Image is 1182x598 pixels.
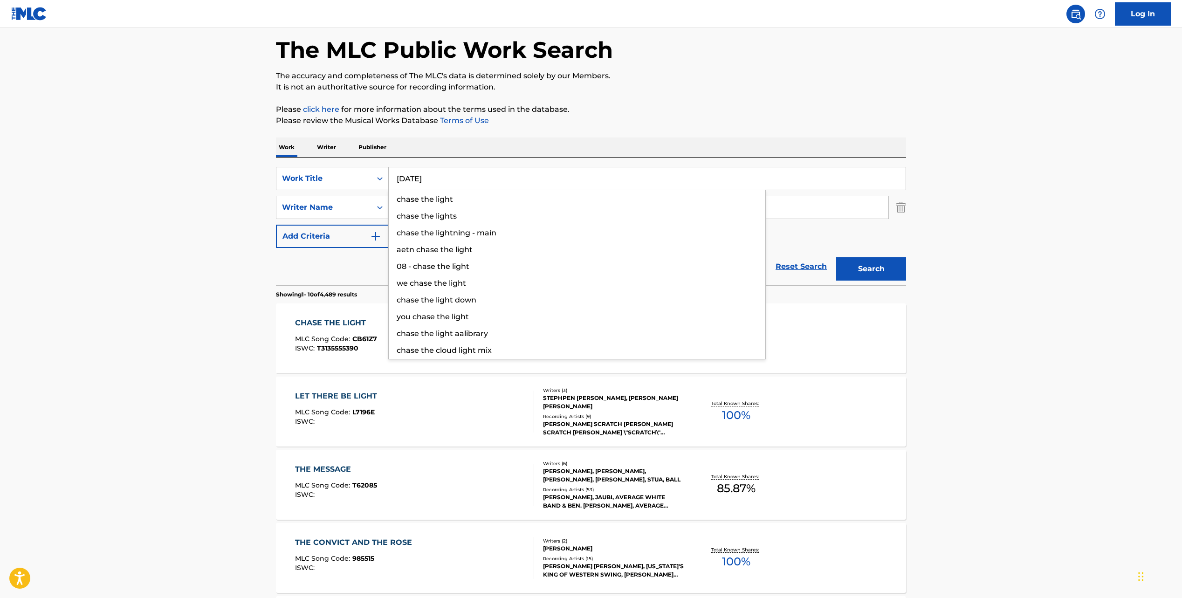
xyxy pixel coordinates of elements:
[295,537,417,548] div: THE CONVICT AND THE ROSE
[317,344,358,352] span: T3135555390
[1135,553,1182,598] iframe: Chat Widget
[352,554,374,563] span: 985515
[1115,2,1171,26] a: Log In
[282,173,366,184] div: Work Title
[397,262,469,271] span: 08 - chase the light
[543,387,684,394] div: Writers ( 3 )
[543,420,684,437] div: [PERSON_NAME] SCRATCH [PERSON_NAME] SCRATCH [PERSON_NAME] \"SCRATCH\" [PERSON_NAME] SCRATCH [PERS...
[717,480,756,497] span: 85.87 %
[276,137,297,157] p: Work
[543,544,684,553] div: [PERSON_NAME]
[282,202,366,213] div: Writer Name
[397,346,492,355] span: chase the cloud light mix
[352,335,377,343] span: CB61Z7
[836,257,906,281] button: Search
[543,537,684,544] div: Writers ( 2 )
[1138,563,1144,591] div: Drag
[397,296,476,304] span: chase the light down
[397,195,453,204] span: chase the light
[711,400,761,407] p: Total Known Shares:
[711,546,761,553] p: Total Known Shares:
[295,317,377,329] div: CHASE THE LIGHT
[438,116,489,125] a: Terms of Use
[276,115,906,126] p: Please review the Musical Works Database
[543,413,684,420] div: Recording Artists ( 9 )
[295,391,382,402] div: LET THERE BE LIGHT
[276,290,357,299] p: Showing 1 - 10 of 4,489 results
[295,417,317,426] span: ISWC :
[295,408,352,416] span: MLC Song Code :
[397,245,473,254] span: aetn chase the light
[276,70,906,82] p: The accuracy and completeness of The MLC's data is determined solely by our Members.
[276,82,906,93] p: It is not an authoritative source for recording information.
[543,562,684,579] div: [PERSON_NAME] [PERSON_NAME], [US_STATE]'S KING OF WESTERN SWING, [PERSON_NAME] [PERSON_NAME], [US...
[11,7,47,21] img: MLC Logo
[1091,5,1109,23] div: Help
[397,279,466,288] span: we chase the light
[711,473,761,480] p: Total Known Shares:
[276,167,906,285] form: Search Form
[314,137,339,157] p: Writer
[276,36,613,64] h1: The MLC Public Work Search
[722,553,750,570] span: 100 %
[276,303,906,373] a: CHASE THE LIGHTMLC Song Code:CB61Z7ISWC:T3135555390Writers (3)[PERSON_NAME], [PERSON_NAME], [PERS...
[295,481,352,489] span: MLC Song Code :
[397,312,469,321] span: you chase the light
[1070,8,1081,20] img: search
[276,225,389,248] button: Add Criteria
[543,460,684,467] div: Writers ( 6 )
[1094,8,1106,20] img: help
[276,104,906,115] p: Please for more information about the terms used in the database.
[356,137,389,157] p: Publisher
[543,394,684,411] div: STEPHPEN [PERSON_NAME], [PERSON_NAME] [PERSON_NAME]
[370,231,381,242] img: 9d2ae6d4665cec9f34b9.svg
[276,450,906,520] a: THE MESSAGEMLC Song Code:T62085ISWC:Writers (6)[PERSON_NAME], [PERSON_NAME], [PERSON_NAME], [PERS...
[543,555,684,562] div: Recording Artists ( 15 )
[397,228,496,237] span: chase the lightning - main
[1066,5,1085,23] a: Public Search
[543,493,684,510] div: [PERSON_NAME], JAUBI, AVERAGE WHITE BAND & BEN. [PERSON_NAME], AVERAGE WHITE BAND & [PERSON_NAME]...
[295,335,352,343] span: MLC Song Code :
[896,196,906,219] img: Delete Criterion
[352,408,375,416] span: L7196E
[543,486,684,493] div: Recording Artists ( 53 )
[276,377,906,447] a: LET THERE BE LIGHTMLC Song Code:L7196EISWC:Writers (3)STEPHPEN [PERSON_NAME], [PERSON_NAME] [PERS...
[397,212,457,220] span: chase the lights
[352,481,377,489] span: T62085
[722,407,750,424] span: 100 %
[295,490,317,499] span: ISWC :
[397,329,488,338] span: chase the light aalibrary
[295,564,317,572] span: ISWC :
[295,464,377,475] div: THE MESSAGE
[295,344,317,352] span: ISWC :
[771,256,832,277] a: Reset Search
[295,554,352,563] span: MLC Song Code :
[303,105,339,114] a: click here
[543,467,684,484] div: [PERSON_NAME], [PERSON_NAME], [PERSON_NAME], [PERSON_NAME], STUA, BALL
[276,523,906,593] a: THE CONVICT AND THE ROSEMLC Song Code:985515ISWC:Writers (2)[PERSON_NAME]Recording Artists (15)[P...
